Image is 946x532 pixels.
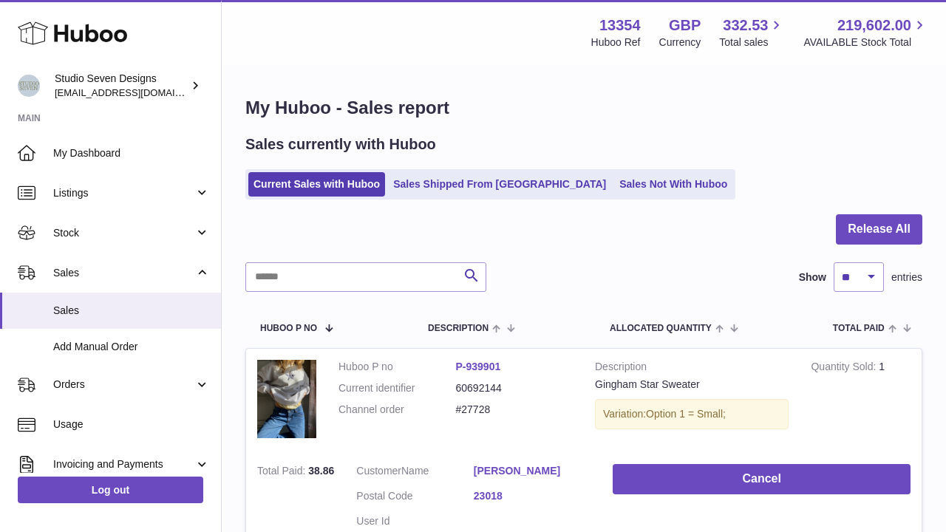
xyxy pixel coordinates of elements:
dd: #27728 [456,403,574,417]
dt: Postal Code [356,489,474,507]
a: 332.53 Total sales [719,16,785,50]
span: ALLOCATED Quantity [610,324,712,333]
span: My Dashboard [53,146,210,160]
label: Show [799,270,826,284]
div: Gingham Star Sweater [595,378,789,392]
strong: Quantity Sold [811,361,879,376]
h2: Sales currently with Huboo [245,134,436,154]
a: P-939901 [456,361,501,372]
span: Total sales [719,35,785,50]
img: 7839DEDC-29C1-41D6-9988-EF02878BCF3A.heic [257,360,316,439]
dt: Channel order [338,403,456,417]
a: Log out [18,477,203,503]
div: Huboo Ref [591,35,641,50]
img: contact.studiosevendesigns@gmail.com [18,75,40,97]
span: Listings [53,186,194,200]
strong: Description [595,360,789,378]
td: 1 [800,349,922,454]
span: AVAILABLE Stock Total [803,35,928,50]
span: [EMAIL_ADDRESS][DOMAIN_NAME] [55,86,217,98]
strong: GBP [669,16,701,35]
span: 38.86 [308,465,334,477]
span: Invoicing and Payments [53,457,194,471]
strong: 13354 [599,16,641,35]
span: Add Manual Order [53,340,210,354]
span: Huboo P no [260,324,317,333]
span: Total paid [833,324,885,333]
dt: User Id [356,514,474,528]
span: Sales [53,266,194,280]
a: Sales Shipped From [GEOGRAPHIC_DATA] [388,172,611,197]
a: 219,602.00 AVAILABLE Stock Total [803,16,928,50]
span: Usage [53,417,210,432]
span: Orders [53,378,194,392]
span: 219,602.00 [837,16,911,35]
span: Option 1 = Small; [646,408,726,420]
dt: Huboo P no [338,360,456,374]
a: Sales Not With Huboo [614,172,732,197]
span: Customer [356,465,401,477]
a: [PERSON_NAME] [474,464,591,478]
a: Current Sales with Huboo [248,172,385,197]
div: Currency [659,35,701,50]
span: entries [891,270,922,284]
button: Cancel [613,464,911,494]
span: Description [428,324,489,333]
dt: Current identifier [338,381,456,395]
span: Stock [53,226,194,240]
span: Sales [53,304,210,318]
strong: Total Paid [257,465,308,480]
div: Variation: [595,399,789,429]
button: Release All [836,214,922,245]
dd: 60692144 [456,381,574,395]
a: 23018 [474,489,591,503]
h1: My Huboo - Sales report [245,96,922,120]
span: 332.53 [723,16,768,35]
div: Studio Seven Designs [55,72,188,100]
dt: Name [356,464,474,482]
